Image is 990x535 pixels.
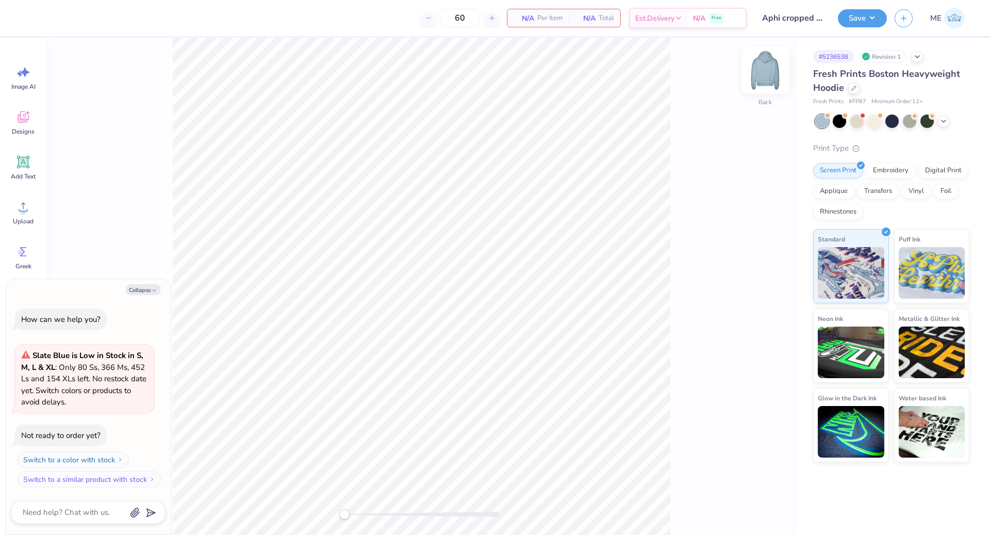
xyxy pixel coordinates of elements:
[857,184,899,199] div: Transfers
[818,406,884,458] img: Glow in the Dark Ink
[944,8,965,28] img: Maria Espena
[21,350,146,407] span: : Only 80 Ss, 366 Ms, 452 Ls and 154 XLs left. No restock date yet. Switch colors or products to ...
[635,13,674,24] span: Est. Delivery
[899,406,965,458] img: Water based Ink
[21,430,101,441] div: Not ready to order yet?
[339,509,350,520] div: Accessibility label
[918,163,968,179] div: Digital Print
[754,8,830,28] input: Untitled Design
[813,142,969,154] div: Print Type
[21,314,101,325] div: How can we help you?
[745,50,786,91] img: Back
[930,12,942,24] span: ME
[11,172,36,181] span: Add Text
[899,247,965,299] img: Puff Ink
[818,247,884,299] img: Standard
[899,313,960,324] span: Metallic & Glitter Ink
[899,393,946,403] span: Water based Ink
[117,457,123,463] img: Switch to a color with stock
[813,98,844,106] span: Fresh Prints
[813,204,863,220] div: Rhinestones
[849,98,866,106] span: # FP87
[934,184,958,199] div: Foil
[11,83,36,91] span: Image AI
[813,184,854,199] div: Applique
[12,127,35,136] span: Designs
[818,234,845,245] span: Standard
[149,476,155,482] img: Switch to a similar product with stock
[18,471,161,488] button: Switch to a similar product with stock
[15,262,31,270] span: Greek
[902,184,931,199] div: Vinyl
[838,9,887,27] button: Save
[818,313,843,324] span: Neon Ink
[818,327,884,378] img: Neon Ink
[440,9,480,27] input: – –
[859,50,906,63] div: Revision 1
[818,393,877,403] span: Glow in the Dark Ink
[813,163,863,179] div: Screen Print
[813,50,854,63] div: # 523653B
[21,350,143,372] strong: Slate Blue is Low in Stock in S, M, L & XL
[866,163,915,179] div: Embroidery
[13,217,34,225] span: Upload
[899,234,920,245] span: Puff Ink
[575,13,596,24] span: N/A
[926,8,969,28] a: ME
[18,451,129,468] button: Switch to a color with stock
[599,13,614,24] span: Total
[712,14,721,22] span: Free
[899,327,965,378] img: Metallic & Glitter Ink
[871,98,923,106] span: Minimum Order: 12 +
[693,13,705,24] span: N/A
[813,68,960,94] span: Fresh Prints Boston Heavyweight Hoodie
[537,13,563,24] span: Per Item
[126,284,160,295] button: Collapse
[758,98,772,107] div: Back
[514,13,534,24] span: N/A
